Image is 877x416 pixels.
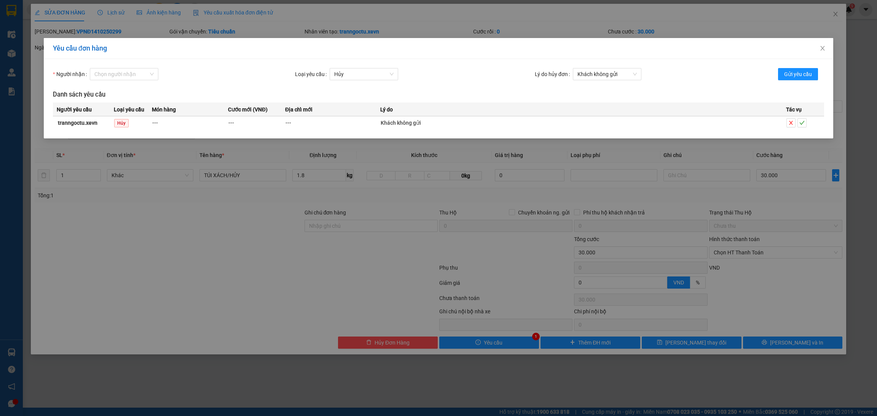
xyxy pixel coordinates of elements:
[295,68,330,80] label: Loại yêu cầu
[787,120,795,125] span: close
[57,105,92,114] span: Người yêu cầu
[577,68,637,80] span: Khách không gửi
[535,68,573,80] label: Lý do hủy đơn
[95,68,149,80] input: Người nhận
[778,68,818,80] button: Gửi yêu cầu
[798,120,806,125] span: check
[228,120,234,126] span: ---
[820,45,826,51] span: close
[114,119,129,127] span: Hủy
[797,118,807,127] button: check
[784,70,812,78] span: Gửi yêu cầu
[53,90,824,100] h3: Danh sách yêu cầu
[53,68,90,80] label: Người nhận
[380,105,393,114] span: Lý do
[334,68,394,80] span: Hủy
[812,38,833,59] button: Close
[786,118,796,127] button: close
[786,105,802,114] span: Tác vụ
[152,105,176,114] span: Món hàng
[228,105,268,114] span: Cước mới (VNĐ)
[381,120,421,126] span: Khách không gửi
[58,120,97,126] strong: tranngoctu.xevn
[114,105,144,114] span: Loại yêu cầu
[285,120,291,126] span: ---
[285,105,313,114] span: Địa chỉ mới
[53,44,824,52] div: Yêu cầu đơn hàng
[152,120,158,126] span: ---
